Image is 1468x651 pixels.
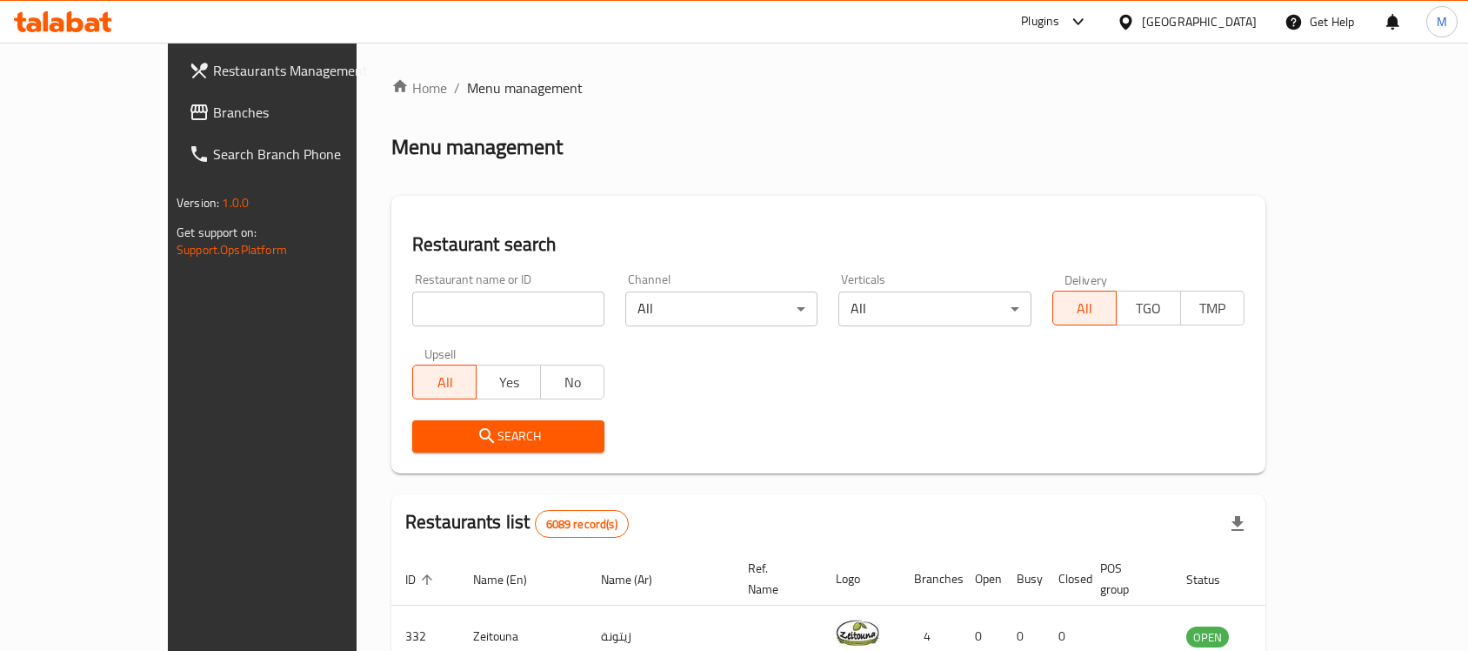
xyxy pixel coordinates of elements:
[900,553,961,606] th: Branches
[484,370,533,395] span: Yes
[213,102,399,123] span: Branches
[420,370,470,395] span: All
[1100,558,1151,600] span: POS group
[1142,12,1257,31] div: [GEOGRAPHIC_DATA]
[1124,296,1173,321] span: TGO
[961,553,1003,606] th: Open
[213,60,399,81] span: Restaurants Management
[838,292,1031,326] div: All
[1052,291,1117,325] button: All
[548,370,597,395] span: No
[1060,296,1110,321] span: All
[1180,291,1244,325] button: TMP
[405,509,629,538] h2: Restaurants list
[1186,569,1243,590] span: Status
[601,569,675,590] span: Name (Ar)
[625,292,817,326] div: All
[536,516,628,533] span: 6089 record(s)
[1044,553,1086,606] th: Closed
[822,553,900,606] th: Logo
[1003,553,1044,606] th: Busy
[748,558,801,600] span: Ref. Name
[412,420,604,453] button: Search
[424,347,457,359] label: Upsell
[473,569,550,590] span: Name (En)
[1064,273,1108,285] label: Delivery
[391,77,447,98] a: Home
[1217,503,1258,545] div: Export file
[177,221,257,244] span: Get support on:
[391,133,563,161] h2: Menu management
[467,77,583,98] span: Menu management
[476,365,540,399] button: Yes
[175,91,413,133] a: Branches
[454,77,460,98] li: /
[175,133,413,175] a: Search Branch Phone
[213,144,399,164] span: Search Branch Phone
[1188,296,1238,321] span: TMP
[1021,11,1059,32] div: Plugins
[1116,291,1180,325] button: TGO
[1186,627,1229,648] div: OPEN
[222,191,249,214] span: 1.0.0
[412,365,477,399] button: All
[405,569,438,590] span: ID
[175,50,413,91] a: Restaurants Management
[426,426,591,447] span: Search
[177,191,219,214] span: Version:
[412,232,1244,258] h2: Restaurant search
[391,77,1265,98] nav: breadcrumb
[177,238,287,261] a: Support.OpsPlatform
[1186,628,1229,648] span: OPEN
[412,292,604,326] input: Search for restaurant name or ID..
[540,365,604,399] button: No
[535,510,629,538] div: Total records count
[1437,12,1447,31] span: M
